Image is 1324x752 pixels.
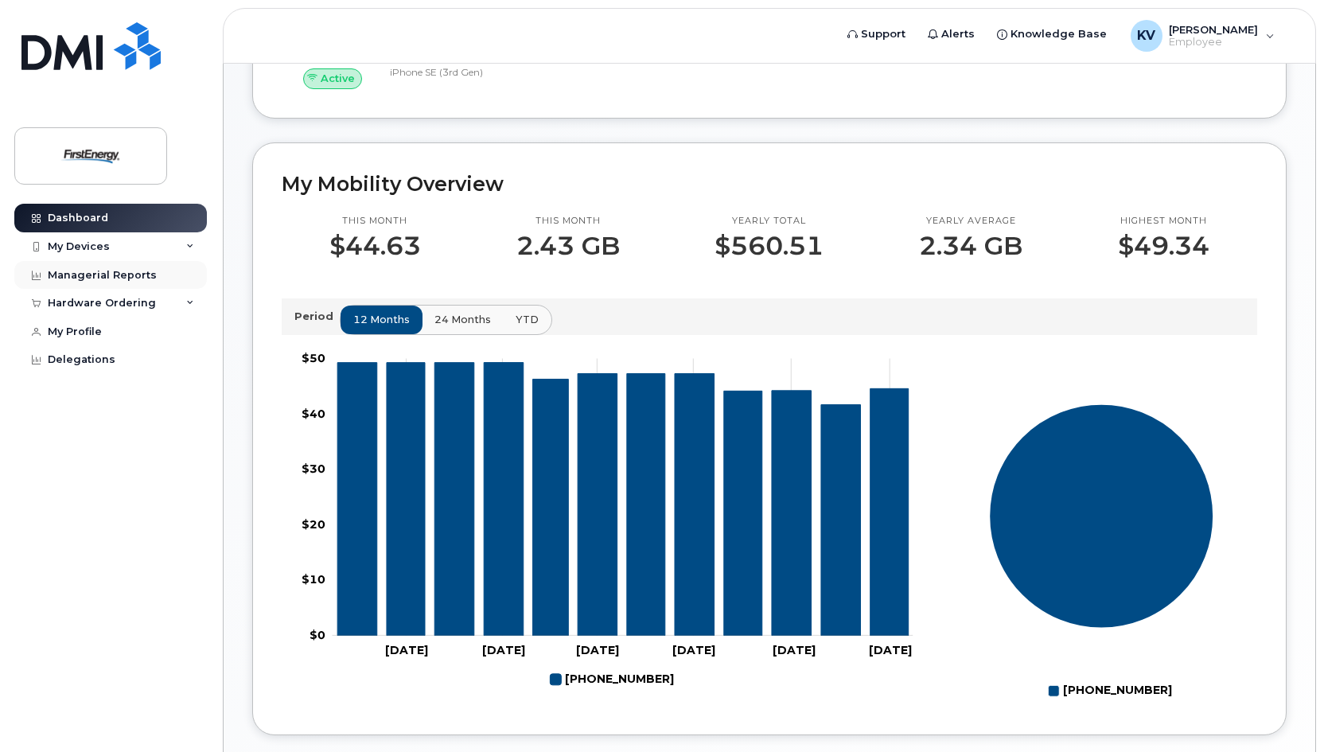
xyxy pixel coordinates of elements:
[482,644,525,658] tspan: [DATE]
[302,462,325,477] tspan: $30
[329,215,421,228] p: This month
[1118,215,1209,228] p: Highest month
[310,629,325,643] tspan: $0
[1120,20,1286,52] div: Kurdewan, Val J
[294,309,340,324] p: Period
[989,404,1213,629] g: Series
[773,644,816,658] tspan: [DATE]
[1118,232,1209,260] p: $49.34
[715,232,824,260] p: $560.51
[577,644,620,658] tspan: [DATE]
[672,644,715,658] tspan: [DATE]
[917,18,986,50] a: Alerts
[390,65,505,79] div: iPhone SE (3rd Gen)
[302,517,325,532] tspan: $20
[861,26,905,42] span: Support
[516,312,539,327] span: YTD
[919,232,1022,260] p: 2.34 GB
[1137,26,1155,45] span: KV
[551,666,675,693] g: Legend
[1169,23,1258,36] span: [PERSON_NAME]
[302,407,325,421] tspan: $40
[986,18,1118,50] a: Knowledge Base
[516,215,620,228] p: This month
[282,172,1257,196] h2: My Mobility Overview
[1048,678,1172,705] g: Legend
[919,215,1022,228] p: Yearly average
[989,404,1213,705] g: Chart
[516,232,620,260] p: 2.43 GB
[1255,683,1312,740] iframe: Messenger Launcher
[302,573,325,587] tspan: $10
[302,352,913,694] g: Chart
[337,363,909,636] g: 732-966-1890
[434,312,491,327] span: 24 months
[321,71,355,86] span: Active
[836,18,917,50] a: Support
[329,232,421,260] p: $44.63
[1169,36,1258,49] span: Employee
[302,352,325,366] tspan: $50
[941,26,975,42] span: Alerts
[715,215,824,228] p: Yearly total
[1011,26,1107,42] span: Knowledge Base
[551,666,675,693] g: 732-966-1890
[870,644,913,658] tspan: [DATE]
[385,644,428,658] tspan: [DATE]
